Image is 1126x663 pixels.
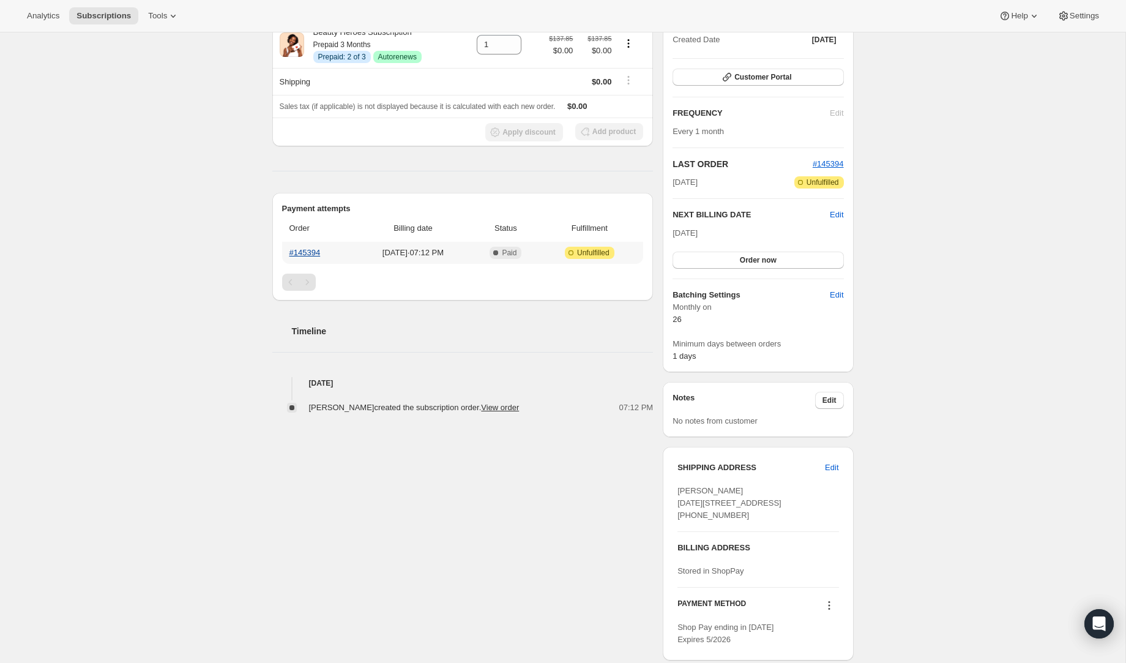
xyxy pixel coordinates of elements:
[289,248,321,257] a: #145394
[673,176,698,189] span: [DATE]
[577,248,610,258] span: Unfulfilled
[673,158,813,170] h2: LAST ORDER
[991,7,1047,24] button: Help
[825,462,838,474] span: Edit
[313,40,371,49] small: Prepaid 3 Months
[69,7,138,24] button: Subscriptions
[272,68,461,95] th: Shipping
[357,247,468,259] span: [DATE] · 07:12 PM
[812,35,837,45] span: [DATE]
[677,462,825,474] h3: SHIPPING ADDRESS
[673,392,815,409] h3: Notes
[813,159,844,168] a: #145394
[282,215,354,242] th: Order
[677,623,774,644] span: Shop Pay ending in [DATE] Expires 5/2026
[805,31,844,48] button: [DATE]
[673,289,830,301] h6: Batching Settings
[567,102,587,111] span: $0.00
[543,222,636,234] span: Fulfillment
[830,289,843,301] span: Edit
[27,11,59,21] span: Analytics
[549,45,573,57] span: $0.00
[619,402,654,414] span: 07:12 PM
[673,228,698,238] span: [DATE]
[280,102,556,111] span: Sales tax (if applicable) is not displayed because it is calculated with each new order.
[1011,11,1027,21] span: Help
[76,11,131,21] span: Subscriptions
[677,486,781,520] span: [PERSON_NAME] [DATE][STREET_ADDRESS] [PHONE_NUMBER]
[815,392,844,409] button: Edit
[813,158,844,170] button: #145394
[619,37,638,50] button: Product actions
[141,7,187,24] button: Tools
[673,315,681,324] span: 26
[673,127,724,136] span: Every 1 month
[673,69,843,86] button: Customer Portal
[677,566,744,575] span: Stored in ShopPay
[272,377,654,389] h4: [DATE]
[20,7,67,24] button: Analytics
[1084,609,1114,639] div: Open Intercom Messenger
[1050,7,1106,24] button: Settings
[292,325,654,337] h2: Timeline
[734,72,791,82] span: Customer Portal
[619,73,638,87] button: Shipping actions
[357,222,468,234] span: Billing date
[673,209,830,221] h2: NEXT BILLING DATE
[282,274,644,291] nav: Pagination
[481,403,519,412] a: View order
[673,34,720,46] span: Created Date
[587,35,611,42] small: $137.85
[673,107,830,119] h2: FREQUENCY
[1070,11,1099,21] span: Settings
[282,203,644,215] h2: Payment attempts
[549,35,573,42] small: $137.85
[673,301,843,313] span: Monthly on
[309,403,520,412] span: [PERSON_NAME] created the subscription order.
[677,542,838,554] h3: BILLING ADDRESS
[807,178,839,187] span: Unfulfilled
[378,52,417,62] span: Autorenews
[304,26,422,63] div: Beauty Heroes Subscription
[740,255,777,265] span: Order now
[673,338,843,350] span: Minimum days between orders
[822,395,837,405] span: Edit
[502,248,516,258] span: Paid
[673,252,843,269] button: Order now
[580,45,611,57] span: $0.00
[592,77,612,86] span: $0.00
[148,11,167,21] span: Tools
[318,52,366,62] span: Prepaid: 2 of 3
[280,32,304,57] img: product img
[830,209,843,221] button: Edit
[822,285,851,305] button: Edit
[475,222,535,234] span: Status
[673,351,696,361] span: 1 days
[818,458,846,478] button: Edit
[673,416,758,425] span: No notes from customer
[677,599,746,615] h3: PAYMENT METHOD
